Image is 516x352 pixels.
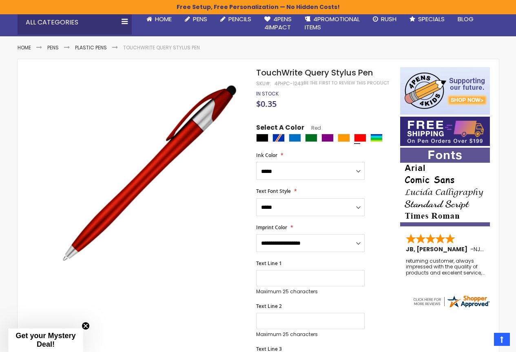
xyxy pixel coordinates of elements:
div: Black [256,134,268,142]
img: 4pens 4 kids [400,67,490,115]
span: Get your Mystery Deal! [16,332,75,348]
span: In stock [256,90,279,97]
span: Select A Color [256,123,304,134]
span: Home [155,15,172,23]
span: JB, [PERSON_NAME] [406,245,470,253]
span: Rush [381,15,396,23]
div: Availability [256,91,279,97]
li: TouchWrite Query Stylus Pen [123,44,200,51]
div: Get your Mystery Deal!Close teaser [8,328,83,352]
span: Imprint Color [256,224,287,231]
span: Pencils [228,15,251,23]
span: $0.35 [256,98,277,109]
div: Assorted [370,134,383,142]
img: font-personalization-examples [400,148,490,226]
button: Close teaser [82,322,90,330]
div: All Categories [18,10,132,35]
a: 4Pens4impact [258,10,298,37]
a: Be the first to review this product [303,80,389,86]
span: TouchWrite Query Stylus Pen [256,67,373,78]
img: 4pens.com widget logo [412,294,490,309]
a: Pens [178,10,214,28]
p: Maximum 25 characters [256,331,365,338]
div: returning customer, always impressed with the quality of products and excelent service, will retu... [406,258,485,276]
a: Specials [403,10,451,28]
iframe: Google Customer Reviews [449,330,516,352]
div: Orange [338,134,350,142]
div: Purple [321,134,334,142]
a: Plastic Pens [75,44,107,51]
span: Ink Color [256,152,277,159]
a: Blog [451,10,480,28]
span: Specials [418,15,445,23]
span: Text Font Style [256,188,291,195]
a: 4pens.com certificate URL [412,303,490,310]
p: Maximum 25 characters [256,288,365,295]
span: Red [304,124,321,131]
div: Green [305,134,317,142]
span: Text Line 1 [256,260,282,267]
span: Pens [193,15,207,23]
span: NJ [474,245,484,253]
div: Blue Light [289,134,301,142]
a: Home [18,44,31,51]
span: 4Pens 4impact [264,15,292,31]
span: 4PROMOTIONAL ITEMS [305,15,360,31]
a: 4PROMOTIONALITEMS [298,10,366,37]
img: touchwrite-query-stylus-pen-red_1.jpg [59,79,246,266]
a: Rush [366,10,403,28]
a: Pens [47,44,59,51]
div: 4PHPC-1243 [275,80,303,87]
strong: SKU [256,80,271,87]
a: Home [140,10,178,28]
div: Red [354,134,366,142]
span: Blog [458,15,474,23]
a: Pencils [214,10,258,28]
span: Text Line 2 [256,303,282,310]
img: Free shipping on orders over $199 [400,117,490,146]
